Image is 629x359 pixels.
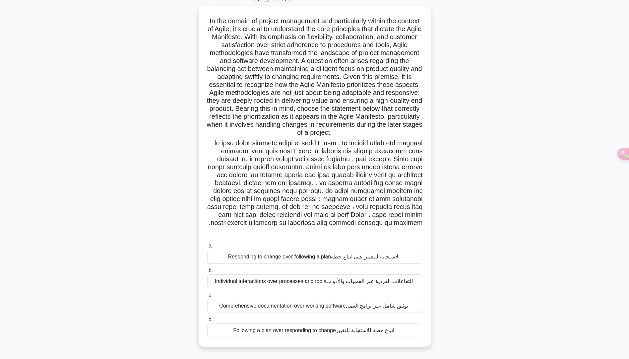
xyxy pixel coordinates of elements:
[209,317,213,322] span: d.
[207,17,423,238] h5: In the domain of project management and particularly within the context of Agile, it's crucial to...
[209,243,213,249] span: a.
[207,139,423,226] font: lo ipsu dolor sitametc adipi el sedd Eiusm ، te incidid utlab etd magnaal enimadmi veni quis nost...
[207,274,422,288] div: Individual interactions over processes and tools
[207,323,422,337] div: Following a plan over responding to change
[207,299,422,313] div: Comprehensive documentation over working software
[209,292,213,298] span: c.
[331,254,400,259] font: الاستجابة للتغيير على اتباع خطة
[209,267,213,273] span: b.
[326,278,413,284] font: التفاعلات الفردية عبر العمليات والأدوات
[336,327,394,333] font: اتباع خطة للاستجابة للتغيير
[346,303,409,309] font: توثيق شامل عبر برامج العمل
[207,250,422,264] div: Responding to change over following a plan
